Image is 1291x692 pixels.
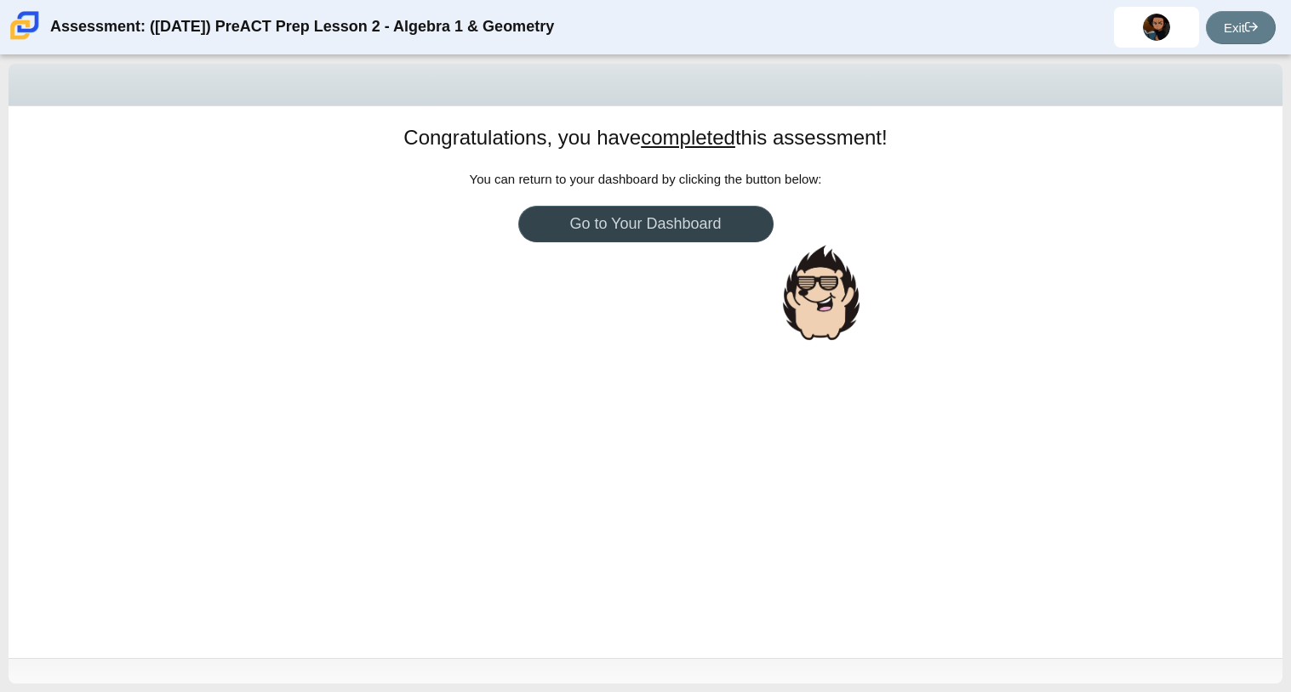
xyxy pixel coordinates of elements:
[7,8,43,43] img: Carmen School of Science & Technology
[470,172,822,186] span: You can return to your dashboard by clicking the button below:
[641,126,735,149] u: completed
[403,123,887,152] h1: Congratulations, you have this assessment!
[1206,11,1276,44] a: Exit
[7,31,43,46] a: Carmen School of Science & Technology
[50,7,554,48] div: Assessment: ([DATE]) PreACT Prep Lesson 2 - Algebra 1 & Geometry
[1143,14,1170,41] img: adam.simmons.OWIDCt
[518,206,774,242] a: Go to Your Dashboard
